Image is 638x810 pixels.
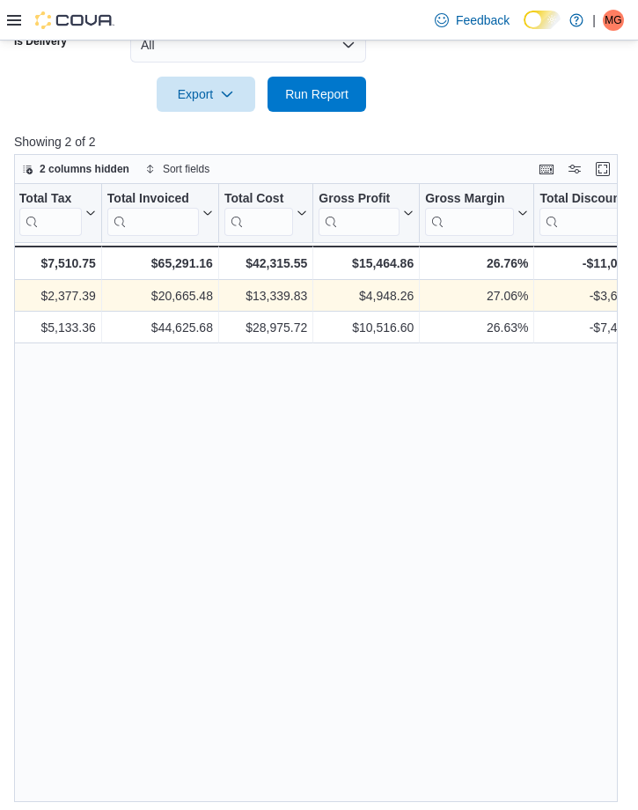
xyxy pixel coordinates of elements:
img: Cova [35,11,114,29]
a: Feedback [428,3,517,38]
button: Export [157,77,255,112]
button: Total Invoiced [107,191,213,236]
div: $13,339.83 [224,285,307,306]
div: Total Invoiced [107,191,199,208]
div: $2,377.39 [19,285,96,306]
span: 2 columns hidden [40,162,129,176]
div: Total Cost [224,191,293,208]
div: $42,315.55 [224,253,307,274]
span: Dark Mode [524,29,524,30]
label: Is Delivery [14,34,67,48]
p: | [592,10,596,31]
div: 26.76% [425,253,528,274]
div: Mai Gamer [603,10,624,31]
button: All [130,27,366,63]
button: Total Cost [224,191,307,236]
button: Run Report [268,77,366,112]
div: $5,133.36 [19,317,96,338]
div: 27.06% [425,285,528,306]
div: $44,625.68 [107,317,213,338]
button: Display options [564,158,585,180]
button: 2 columns hidden [15,158,136,180]
span: Export [167,77,245,112]
div: Gross Margin [425,191,514,208]
button: Total Tax [19,191,96,236]
span: Feedback [456,11,510,29]
div: 26.63% [425,317,528,338]
div: Gross Profit [319,191,400,236]
span: Run Report [285,85,348,103]
div: $20,665.48 [107,285,213,306]
p: Showing 2 of 2 [14,133,624,151]
span: Sort fields [163,162,209,176]
div: $28,975.72 [224,317,307,338]
div: $15,464.86 [319,253,414,274]
div: Total Cost [224,191,293,236]
span: MG [605,10,621,31]
button: Sort fields [138,158,216,180]
div: Gross Profit [319,191,400,208]
div: $65,291.16 [107,253,213,274]
div: $7,510.75 [19,253,96,274]
input: Dark Mode [524,11,561,29]
button: Keyboard shortcuts [536,158,557,180]
button: Gross Margin [425,191,528,236]
div: $4,948.26 [319,285,414,306]
div: Total Invoiced [107,191,199,236]
div: Total Tax [19,191,82,236]
div: Total Tax [19,191,82,208]
div: $10,516.60 [319,317,414,338]
button: Enter fullscreen [592,158,613,180]
div: Total Discount [539,191,634,236]
div: Total Discount [539,191,634,208]
button: Gross Profit [319,191,414,236]
div: Gross Margin [425,191,514,236]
